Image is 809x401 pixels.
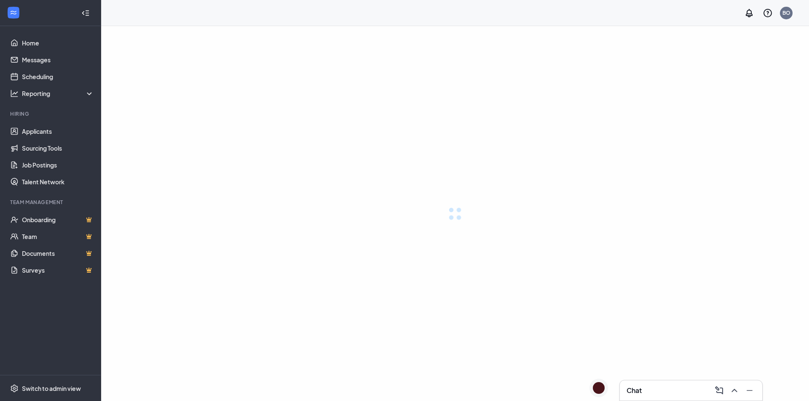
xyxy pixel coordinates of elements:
[727,384,740,397] button: ChevronUp
[10,384,19,393] svg: Settings
[763,8,773,18] svg: QuestionInfo
[745,385,755,396] svg: Minimize
[10,89,19,98] svg: Analysis
[22,51,94,68] a: Messages
[22,211,94,228] a: OnboardingCrown
[22,68,94,85] a: Scheduling
[782,9,790,16] div: BO
[22,140,94,157] a: Sourcing Tools
[712,384,725,397] button: ComposeMessage
[22,157,94,173] a: Job Postings
[627,386,642,395] h3: Chat
[22,384,81,393] div: Switch to admin view
[22,173,94,190] a: Talent Network
[22,35,94,51] a: Home
[729,385,739,396] svg: ChevronUp
[744,8,754,18] svg: Notifications
[81,9,90,17] svg: Collapse
[742,384,755,397] button: Minimize
[10,110,92,117] div: Hiring
[10,199,92,206] div: Team Management
[22,89,94,98] div: Reporting
[9,8,18,17] svg: WorkstreamLogo
[22,123,94,140] a: Applicants
[714,385,724,396] svg: ComposeMessage
[22,262,94,279] a: SurveysCrown
[22,245,94,262] a: DocumentsCrown
[22,228,94,245] a: TeamCrown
